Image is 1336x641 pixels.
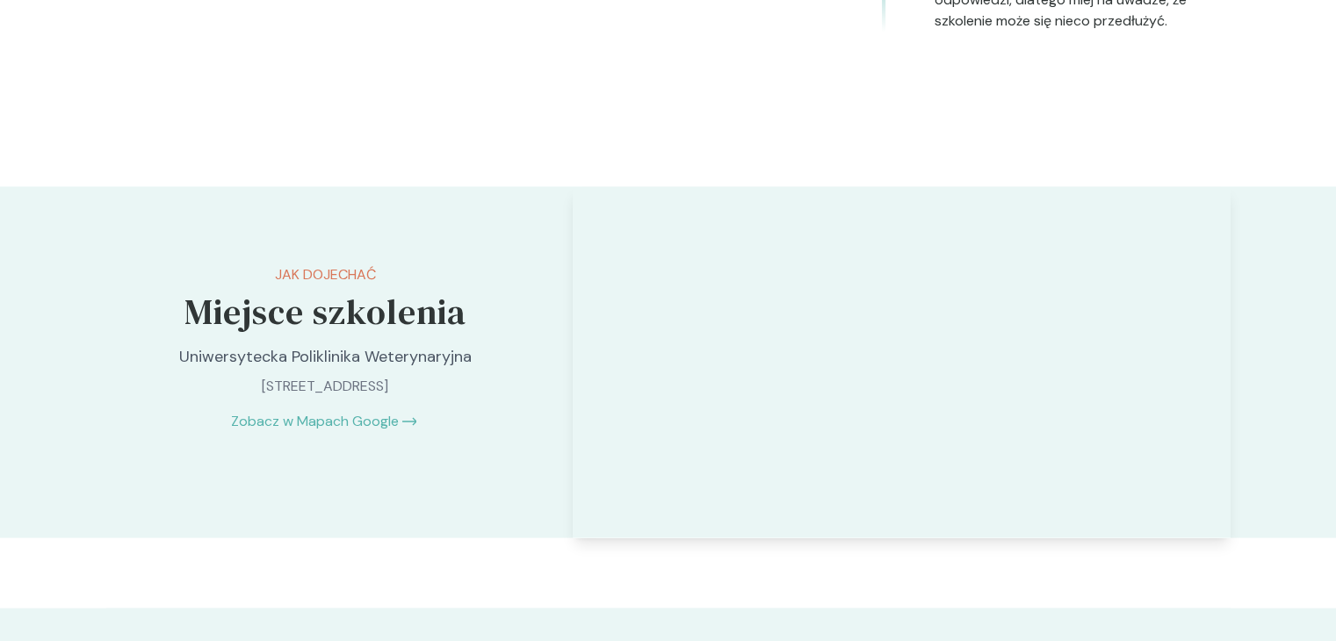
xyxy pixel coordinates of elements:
p: Jak dojechać [141,263,509,284]
p: [STREET_ADDRESS] [141,375,509,396]
h5: Miejsce szkolenia [141,284,509,337]
p: Uniwersytecka Poliklinika Weterynaryjna [141,344,509,368]
a: Zobacz w Mapach Google [231,410,399,431]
